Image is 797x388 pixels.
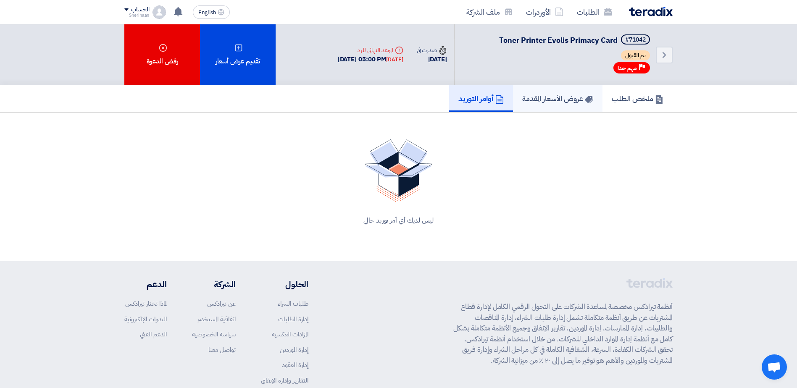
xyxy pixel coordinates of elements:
div: #71042 [625,37,646,43]
li: الشركة [192,278,236,291]
a: أوامر التوريد [449,85,513,112]
a: إدارة العقود [282,360,308,370]
div: الحساب [131,6,149,13]
div: الموعد النهائي للرد [338,46,403,55]
h5: Toner Printer Evolis Primacy Card [499,34,652,46]
a: إدارة الطلبات [278,315,308,324]
span: تم القبول [621,50,650,60]
img: profile_test.png [153,5,166,19]
span: Toner Printer Evolis Primacy Card [499,34,618,46]
p: أنظمة تيرادكس مخصصة لمساعدة الشركات على التحول الرقمي الكامل لإدارة قطاع المشتريات عن طريق أنظمة ... [453,301,673,366]
a: الأوردرات [519,2,570,22]
a: الدعم الفني [140,330,167,339]
div: ليس لديك أي أمر توريد حالي [134,215,663,225]
div: رفض الدعوة [124,24,200,85]
div: [DATE] [386,55,403,64]
a: المزادات العكسية [272,330,308,339]
a: الندوات الإلكترونية [124,315,167,324]
a: تواصل معنا [208,345,236,354]
div: [DATE] [417,55,447,64]
li: الدعم [124,278,167,291]
div: [DATE] 05:00 PM [338,55,403,64]
li: الحلول [261,278,308,291]
a: طلبات الشراء [278,299,308,308]
a: اتفاقية المستخدم [197,315,236,324]
span: English [198,10,216,16]
a: لماذا تختار تيرادكس [125,299,167,308]
h5: ملخص الطلب [612,94,663,103]
a: الطلبات [570,2,619,22]
a: Open chat [762,354,787,380]
h5: عروض الأسعار المقدمة [522,94,593,103]
a: ملف الشركة [460,2,519,22]
div: تقديم عرض أسعار [200,24,276,85]
button: English [193,5,230,19]
a: إدارة الموردين [280,345,308,354]
img: Teradix logo [629,7,673,16]
a: عن تيرادكس [207,299,236,308]
img: No Quotations Found! [364,139,433,202]
div: Sherihaan [124,13,149,18]
div: صدرت في [417,46,447,55]
a: التقارير وإدارة الإنفاق [261,376,308,385]
h5: أوامر التوريد [458,94,504,103]
a: عروض الأسعار المقدمة [513,85,602,112]
a: ملخص الطلب [602,85,673,112]
a: سياسة الخصوصية [192,330,236,339]
span: مهم جدا [618,64,637,72]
